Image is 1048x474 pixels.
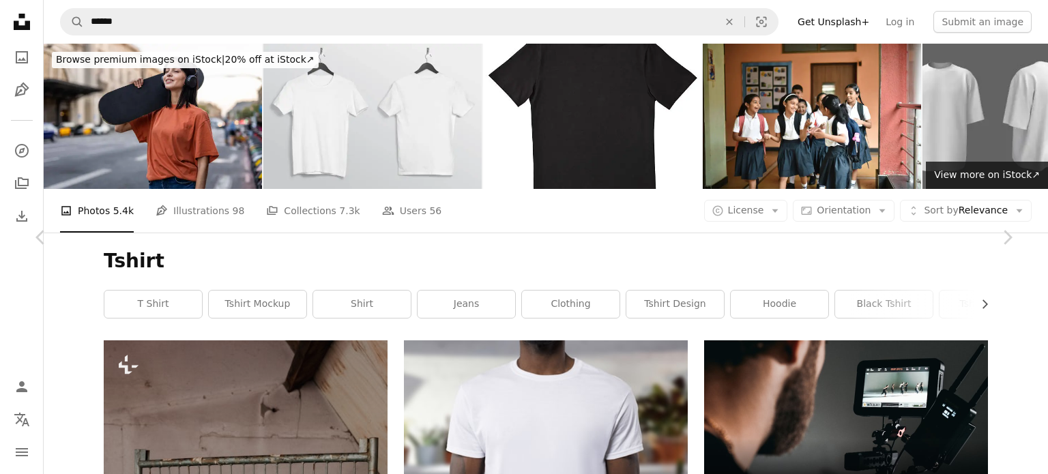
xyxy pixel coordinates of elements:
[728,205,764,216] span: License
[104,249,988,273] h1: Tshirt
[703,44,921,189] img: Happy School girls walking together in a school corridor while talking to each other
[8,137,35,164] a: Explore
[233,203,245,218] span: 98
[8,44,35,71] a: Photos
[731,291,828,318] a: hoodie
[44,44,327,76] a: Browse premium images on iStock|20% off at iStock↗
[972,291,988,318] button: scroll list to the right
[8,170,35,197] a: Collections
[60,8,778,35] form: Find visuals sitewide
[966,172,1048,303] a: Next
[714,9,744,35] button: Clear
[877,11,922,33] a: Log in
[8,439,35,466] button: Menu
[8,373,35,400] a: Log in / Sign up
[313,291,411,318] a: shirt
[266,189,360,233] a: Collections 7.3k
[626,291,724,318] a: tshirt design
[900,200,1032,222] button: Sort byRelevance
[8,406,35,433] button: Language
[382,189,442,233] a: Users 56
[209,291,306,318] a: tshirt mockup
[429,203,441,218] span: 56
[924,205,958,216] span: Sort by
[522,291,620,318] a: clothing
[156,189,244,233] a: Illustrations 98
[8,76,35,104] a: Illustrations
[933,11,1032,33] button: Submit an image
[704,200,788,222] button: License
[934,169,1040,180] span: View more on iStock ↗
[263,44,482,189] img: Plain white t shirt hanging on wall
[61,9,84,35] button: Search Unsplash
[926,162,1048,189] a: View more on iStock↗
[104,291,202,318] a: t shirt
[44,44,262,189] img: A young Spanish woman with a skateboard walks down the street
[418,291,515,318] a: jeans
[745,9,778,35] button: Visual search
[924,204,1008,218] span: Relevance
[56,54,224,65] span: Browse premium images on iStock |
[817,205,871,216] span: Orientation
[483,44,701,189] img: Blank Black T-Shirt Front with Clipping Path.
[789,11,877,33] a: Get Unsplash+
[835,291,933,318] a: black tshirt
[793,200,894,222] button: Orientation
[52,52,319,68] div: 20% off at iStock ↗
[339,203,360,218] span: 7.3k
[940,291,1037,318] a: tshirt model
